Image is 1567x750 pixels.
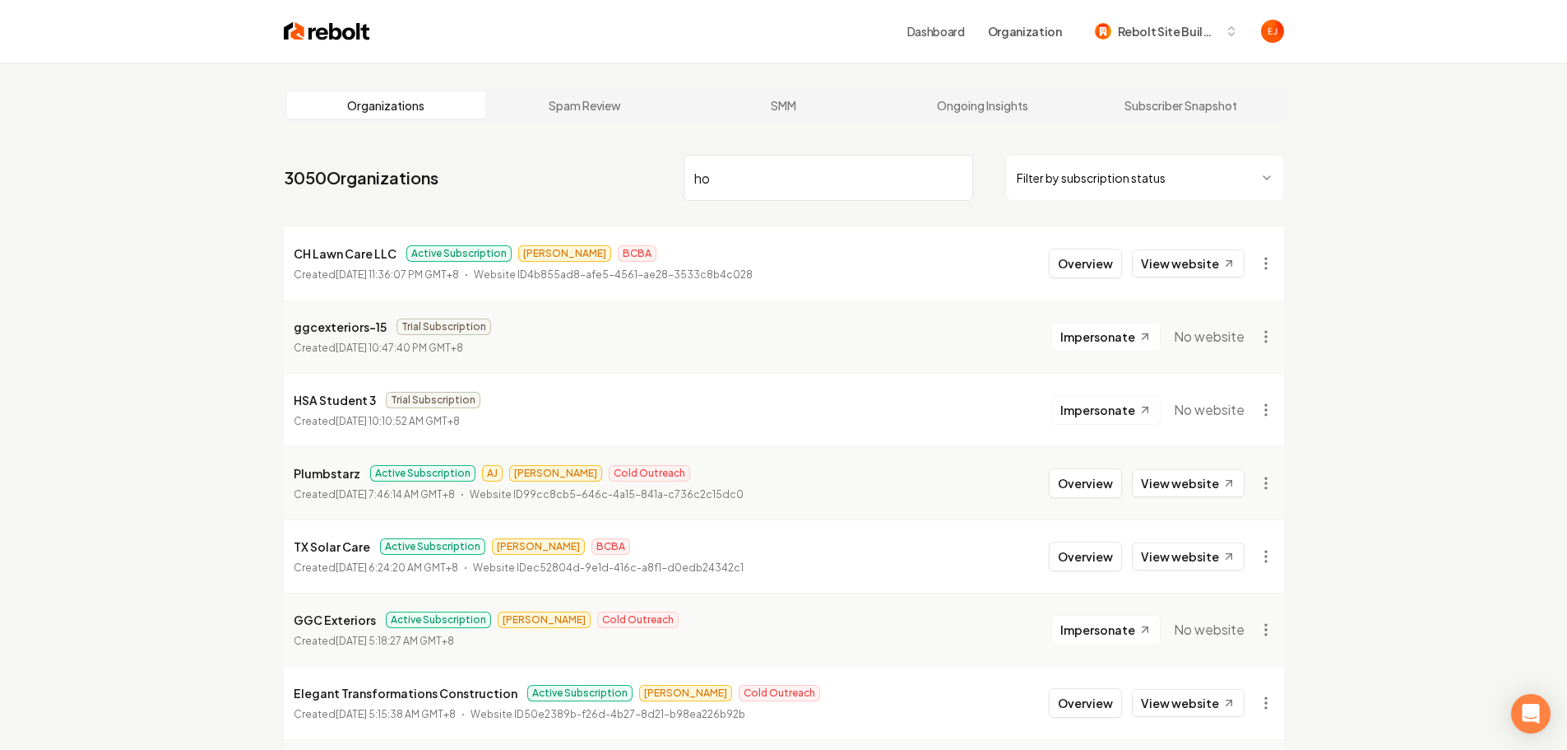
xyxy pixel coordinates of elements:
[396,319,491,335] span: Trial Subscription
[1132,249,1245,277] a: View website
[1095,23,1111,40] img: Rebolt Site Builder
[1051,615,1161,645] button: Impersonate
[591,538,630,555] span: BCBA
[294,340,463,356] p: Created
[1082,92,1281,119] a: Subscriber Snapshot
[370,465,475,482] span: Active Subscription
[518,245,611,262] span: [PERSON_NAME]
[336,415,460,427] time: [DATE] 10:10:52 AM GMT+8
[498,612,591,628] span: [PERSON_NAME]
[1051,395,1161,425] button: Impersonate
[1060,328,1135,345] span: Impersonate
[639,685,732,701] span: [PERSON_NAME]
[1049,249,1122,278] button: Overview
[470,487,744,503] p: Website ID 99cc8cb5-646c-4a15-841a-c736c2c15dc0
[294,683,517,703] p: Elegant Transformations Construction
[386,612,491,628] span: Active Subscription
[294,610,376,630] p: GGC Exteriors
[284,166,438,189] a: 3050Organizations
[1174,327,1245,347] span: No website
[336,488,455,501] time: [DATE] 7:46:14 AM GMT+8
[1511,694,1551,734] div: Open Intercom Messenger
[527,685,633,701] span: Active Subscription
[284,20,370,43] img: Rebolt Logo
[406,245,512,262] span: Active Subscription
[1174,400,1245,420] span: No website
[684,92,883,119] a: SMM
[336,268,459,281] time: [DATE] 11:36:07 PM GMT+8
[1261,20,1284,43] button: Open user button
[485,92,684,119] a: Spam Review
[907,23,965,40] a: Dashboard
[294,633,454,650] p: Created
[294,317,387,337] p: ggcexteriors-15
[336,561,458,574] time: [DATE] 6:24:20 AM GMT+8
[1132,543,1245,571] a: View website
[294,390,376,410] p: HSA Student 3
[1060,402,1135,418] span: Impersonate
[336,635,454,647] time: [DATE] 5:18:27 AM GMT+8
[597,612,679,628] span: Cold Outreach
[1261,20,1284,43] img: Eduard Joers
[509,465,602,482] span: [PERSON_NAME]
[1132,689,1245,717] a: View website
[294,413,460,430] p: Created
[609,465,690,482] span: Cold Outreach
[471,706,745,723] p: Website ID 50e2389b-f26d-4b27-8d21-b98ea226b92b
[1049,468,1122,498] button: Overview
[883,92,1082,119] a: Ongoing Insights
[294,487,455,503] p: Created
[1049,688,1122,718] button: Overview
[380,538,485,555] span: Active Subscription
[294,706,456,723] p: Created
[294,464,360,483] p: Plumbstarz
[1132,469,1245,497] a: View website
[1051,322,1161,352] button: Impersonate
[739,685,820,701] span: Cold Outreach
[1118,23,1218,40] span: Rebolt Site Builder
[1174,620,1245,640] span: No website
[978,16,1072,46] button: Organization
[1060,622,1135,638] span: Impersonate
[482,465,503,482] span: AJ
[492,538,585,555] span: [PERSON_NAME]
[294,560,458,576] p: Created
[336,708,456,720] time: [DATE] 5:15:38 AM GMT+8
[1049,542,1122,571] button: Overview
[287,92,486,119] a: Organizations
[294,537,370,557] p: TX Solar Care
[618,245,656,262] span: BCBA
[473,560,744,576] p: Website ID ec52804d-9e1d-416c-a8f1-d0edb24342c1
[474,267,753,283] p: Website ID 4b855ad8-afe5-4561-ae28-3533c8b4c028
[336,342,463,354] time: [DATE] 10:47:40 PM GMT+8
[684,155,973,201] input: Search by name or ID
[294,267,459,283] p: Created
[294,244,396,263] p: CH Lawn Care LLC
[386,392,480,408] span: Trial Subscription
